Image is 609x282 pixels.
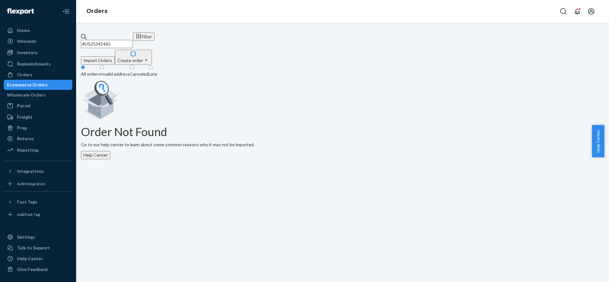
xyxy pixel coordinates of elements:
[4,90,72,100] a: Wholesale Orders
[17,103,30,109] div: Parcel
[4,264,72,274] button: Give Feedback
[4,123,72,133] a: Prep
[7,82,48,88] div: Ecommerce Orders
[4,232,72,242] a: Settings
[81,151,110,159] button: Help Center
[17,72,32,78] div: Orders
[4,134,72,144] a: Returns
[17,181,45,186] div: Add Integration
[133,32,154,41] button: Filter
[81,79,119,119] img: Empty list
[81,40,133,48] input: Search orders
[4,179,72,189] a: Add Integration
[4,197,72,207] button: Fast Tags
[17,125,27,131] div: Prep
[81,126,604,138] h1: Order Not Found
[17,234,35,240] div: Settings
[4,47,72,58] a: Inventory
[7,92,46,98] div: Wholesale Orders
[17,266,48,273] div: Give Feedback
[17,61,51,67] div: Replenishments
[17,27,30,34] div: Home
[17,245,50,251] div: Talk to Support
[592,125,604,157] button: Help Center
[100,71,130,77] div: Invalid address
[148,65,153,69] input: Late
[130,65,134,69] input: Canceled
[17,255,43,262] div: Help Center
[17,114,33,120] div: Freight
[4,243,72,253] a: Talk to Support
[4,112,72,122] a: Freight
[4,101,72,111] a: Parcel
[17,38,36,44] div: Inbounds
[4,25,72,35] a: Home
[148,71,157,77] div: Late
[81,141,604,148] p: Go to our help center to learn about some common reasons why it may not be imported.
[4,80,72,90] a: Ecommerce Orders
[4,36,72,46] a: Inbounds
[135,33,152,40] div: Filter
[4,59,72,69] a: Replenishments
[585,5,598,18] button: Open account menu
[17,168,44,174] div: Integrations
[17,135,34,142] div: Returns
[4,70,72,80] a: Orders
[17,147,38,153] div: Reporting
[100,65,104,69] input: Invalid address
[571,5,584,18] button: Open notifications
[130,71,148,77] div: Canceled
[86,8,108,15] a: Orders
[117,57,149,64] div: Create order
[17,49,37,56] div: Inventory
[60,5,72,18] button: Close Navigation
[115,50,152,65] button: Create order
[17,199,37,205] div: Fast Tags
[4,145,72,155] a: Reporting
[4,166,72,176] button: Integrations
[4,210,72,220] a: Add Fast Tag
[81,65,85,69] input: All orders
[557,5,570,18] button: Open Search Box
[7,8,34,15] img: Flexport logo
[17,212,40,217] div: Add Fast Tag
[81,56,115,65] button: Import Orders
[81,2,113,21] ol: breadcrumbs
[4,254,72,264] a: Help Center
[81,71,100,77] div: All orders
